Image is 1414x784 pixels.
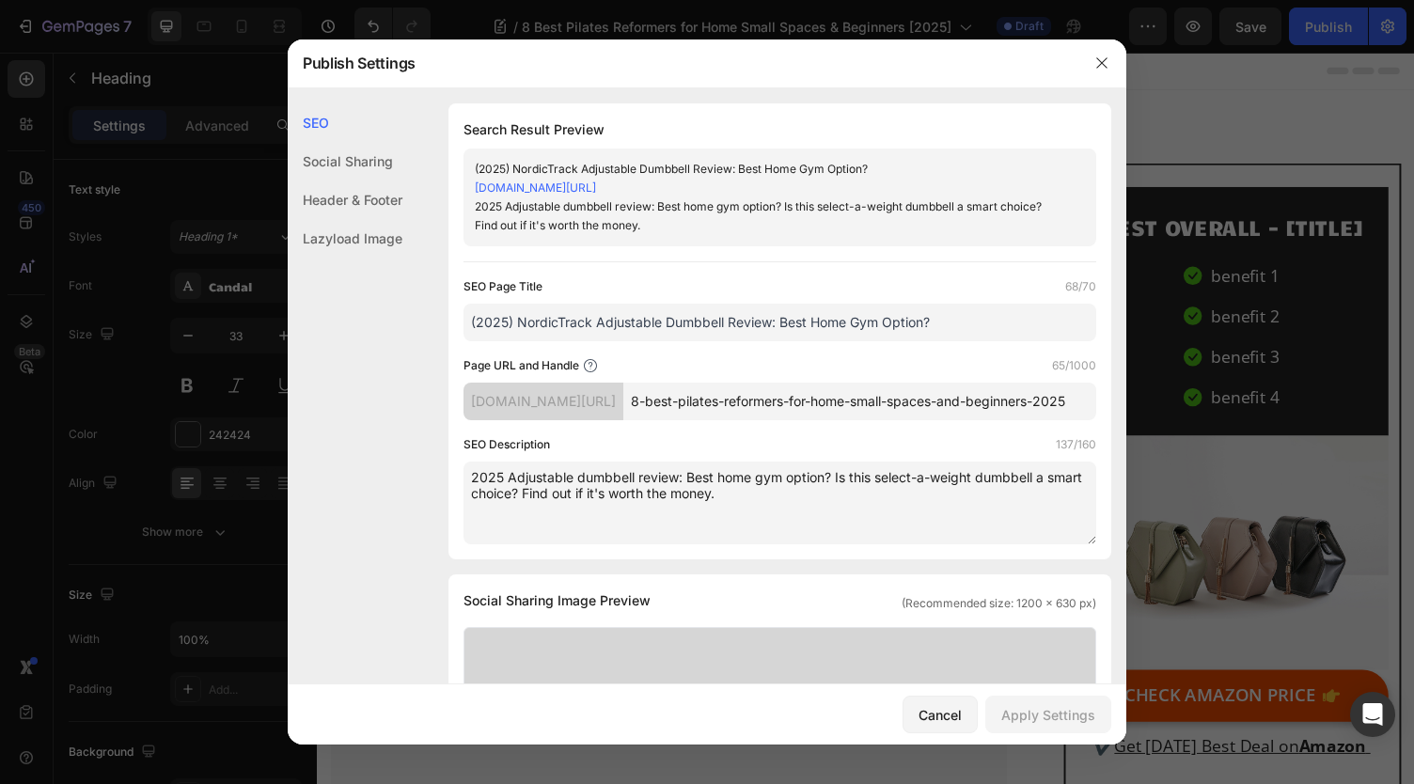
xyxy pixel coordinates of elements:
[902,595,1096,612] span: (Recommended size: 1200 x 630 px)
[1350,692,1395,737] div: Open Intercom Messenger
[903,696,978,733] button: Cancel
[288,142,402,180] div: Social Sharing
[288,180,402,219] div: Header & Footer
[1001,705,1095,725] div: Apply Settings
[780,635,1101,688] button: <p>&nbsp;CHECK AMAZON PRICE</p>
[463,589,651,612] span: Social Sharing Image Preview
[475,180,596,195] a: [DOMAIN_NAME][URL]
[16,206,456,237] p: Written by
[463,304,1096,341] input: Title
[782,698,1099,728] p: ✔️
[498,214,598,229] div: Drop element here
[919,339,988,369] p: benefit 4
[919,256,988,286] p: benefit 2
[1065,277,1096,296] label: 68/70
[463,118,1096,141] h1: Search Result Preview
[819,701,1009,724] u: Get [DATE] Best Deal on
[829,650,1026,673] p: CHECK AMAZON PRICE
[463,383,623,420] div: [DOMAIN_NAME][URL]
[463,356,579,375] label: Page URL and Handle
[919,214,988,244] p: benefit 1
[1056,435,1096,454] label: 137/160
[14,114,709,186] h2: Rich Text Editor. Editing area: main
[463,435,550,454] label: SEO Description
[792,161,1090,197] h2: BEST OVERALL - [TITLE]
[235,212,456,232] span: Certified ASFA Personal Trainer
[919,297,988,327] p: benefit 3
[985,696,1111,733] button: Apply Settings
[98,210,235,232] span: [PERSON_NAME],
[463,277,542,296] label: SEO Page Title
[38,87,89,104] div: Heading
[475,160,1054,179] div: (2025) NordicTrack Adjustable Dumbbell Review: Best Home Gym Option?
[288,103,402,142] div: SEO
[919,705,962,725] div: Cancel
[16,116,707,184] p: 8 Best Pilates Reformers for Home Small Spaces & Beginners [2025]
[288,219,402,258] div: Lazyload Image
[1052,356,1096,375] label: 65/1000
[780,394,1101,635] img: image_demo.jpg
[475,197,1054,235] div: 2025 Adjustable dumbbell review: Best home gym option? Is this select-a-weight dumbbell a smart c...
[1009,701,1077,724] u: Amazon
[623,383,1096,420] input: Handle
[288,39,1077,87] div: Publish Settings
